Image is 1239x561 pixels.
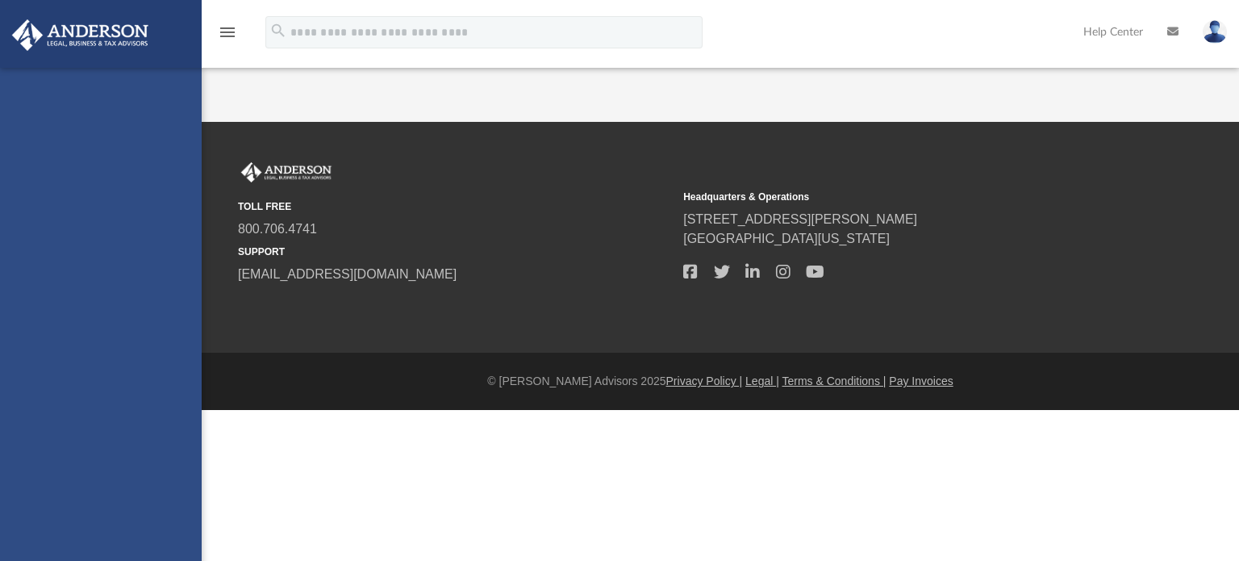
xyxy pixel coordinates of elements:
div: © [PERSON_NAME] Advisors 2025 [202,373,1239,390]
a: Terms & Conditions | [782,375,886,387]
i: search [269,22,287,40]
a: Pay Invoices [889,375,953,387]
img: User Pic [1203,20,1227,44]
small: Headquarters & Operations [683,190,1117,204]
a: [STREET_ADDRESS][PERSON_NAME] [683,212,917,226]
a: Privacy Policy | [666,375,743,387]
i: menu [218,23,237,42]
a: menu [218,31,237,42]
img: Anderson Advisors Platinum Portal [238,162,335,183]
a: [GEOGRAPHIC_DATA][US_STATE] [683,232,890,245]
small: SUPPORT [238,245,672,259]
a: 800.706.4741 [238,222,317,236]
small: TOLL FREE [238,199,672,214]
a: Legal | [745,375,779,387]
a: [EMAIL_ADDRESS][DOMAIN_NAME] [238,267,457,281]
img: Anderson Advisors Platinum Portal [7,19,153,51]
